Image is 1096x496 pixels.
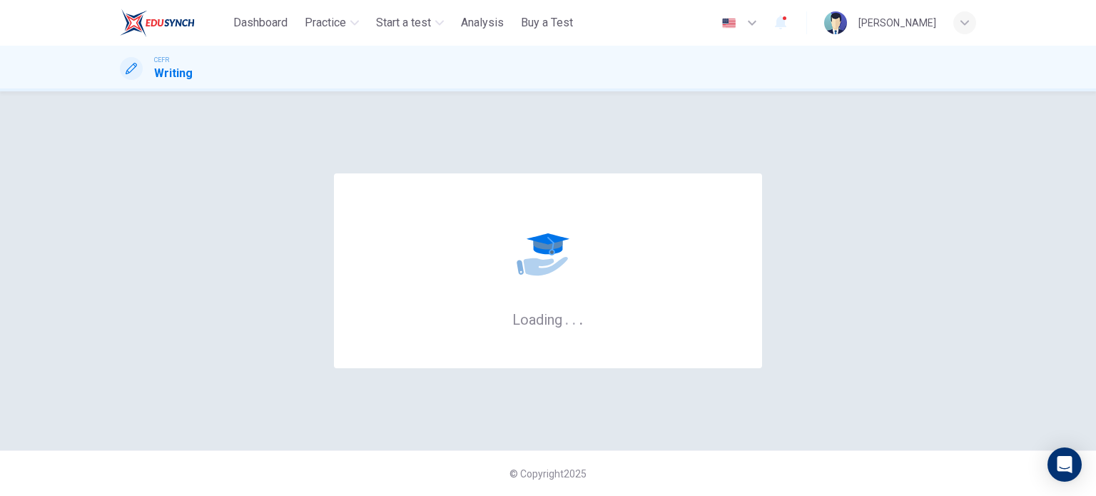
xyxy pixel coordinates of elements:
[521,14,573,31] span: Buy a Test
[1047,447,1082,482] div: Open Intercom Messenger
[233,14,288,31] span: Dashboard
[154,65,193,82] h1: Writing
[455,10,509,36] button: Analysis
[579,306,584,330] h6: .
[564,306,569,330] h6: .
[509,468,587,480] span: © Copyright 2025
[858,14,936,31] div: [PERSON_NAME]
[370,10,450,36] button: Start a test
[461,14,504,31] span: Analysis
[376,14,431,31] span: Start a test
[512,310,584,328] h6: Loading
[228,10,293,36] button: Dashboard
[299,10,365,36] button: Practice
[120,9,195,37] img: ELTC logo
[515,10,579,36] button: Buy a Test
[154,55,169,65] span: CEFR
[824,11,847,34] img: Profile picture
[305,14,346,31] span: Practice
[120,9,228,37] a: ELTC logo
[720,18,738,29] img: en
[572,306,577,330] h6: .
